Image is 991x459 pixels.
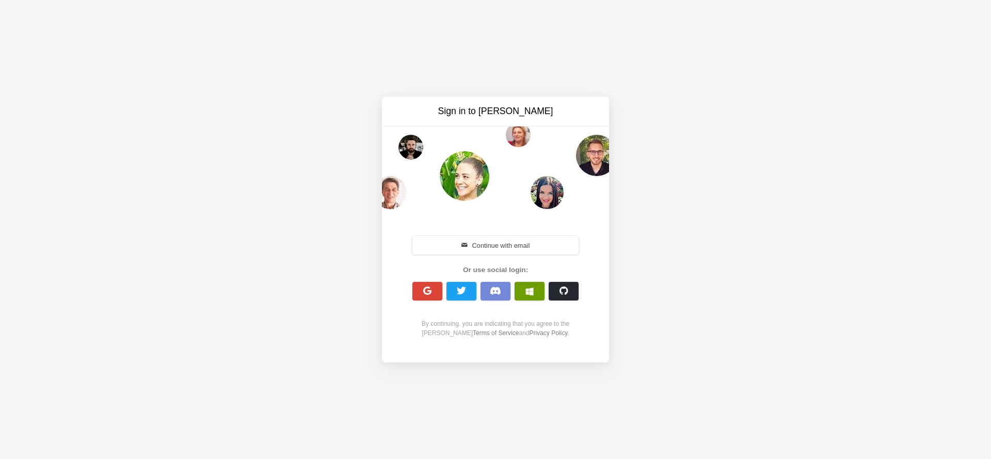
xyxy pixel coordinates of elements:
a: Privacy Policy [529,329,567,337]
div: Or use social login: [407,265,584,275]
h3: Sign in to [PERSON_NAME] [409,105,582,118]
div: By continuing, you are indicating that you agree to the [PERSON_NAME] and . [407,319,584,338]
a: Terms of Service [473,329,519,337]
button: Continue with email [412,236,579,255]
